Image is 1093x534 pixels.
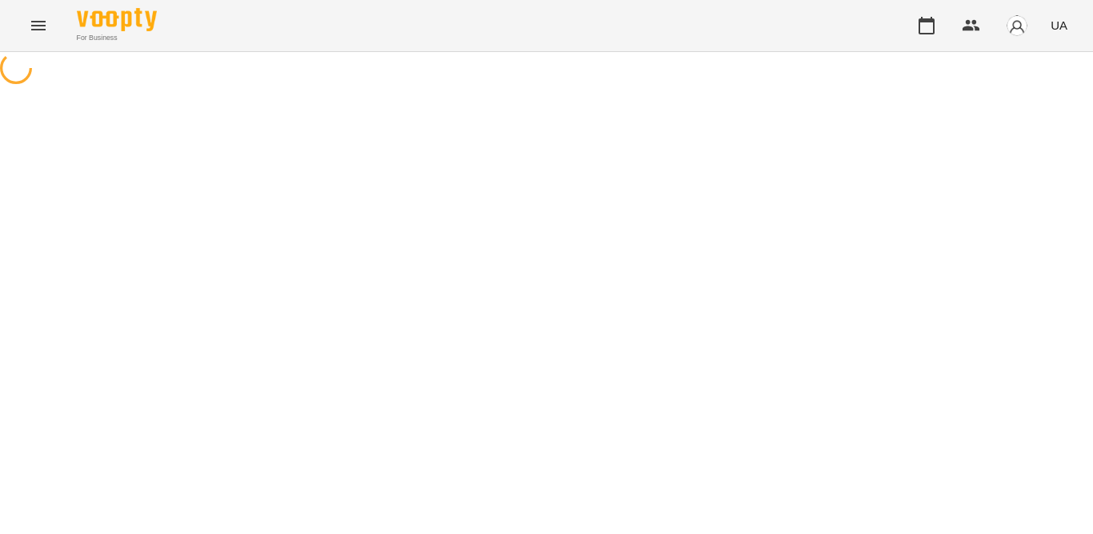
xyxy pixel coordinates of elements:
img: Voopty Logo [77,8,157,31]
img: avatar_s.png [1006,14,1028,37]
span: For Business [77,33,157,43]
button: UA [1044,10,1074,40]
button: Menu [19,6,58,45]
span: UA [1051,17,1067,34]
